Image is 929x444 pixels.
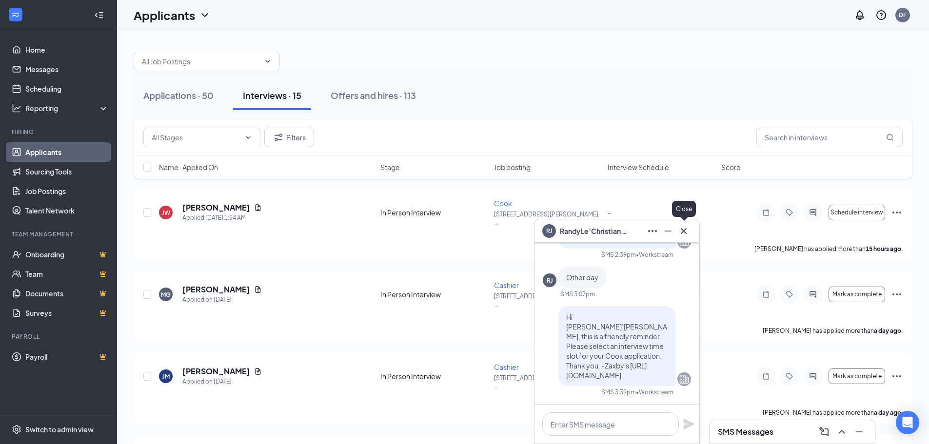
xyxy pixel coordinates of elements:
div: SMS 3:39pm [601,388,636,396]
div: In Person Interview [380,371,488,381]
svg: ChevronUp [836,426,848,438]
svg: Tag [784,209,795,216]
svg: Ellipses [891,370,903,382]
svg: Note [760,372,772,380]
p: [STREET_ADDRESS][PERSON_NAME] ... [494,292,602,309]
p: [PERSON_NAME] has applied more than . [763,408,903,417]
p: [PERSON_NAME] has applied more than . [754,245,903,253]
svg: Minimize [662,225,674,237]
span: Score [721,162,741,172]
input: All Stages [152,132,240,143]
a: Sourcing Tools [25,162,109,181]
div: Interviews · 15 [243,89,301,101]
svg: Collapse [94,10,104,20]
span: Cashier [494,281,519,290]
span: Job posting [494,162,531,172]
p: [PERSON_NAME] has applied more than . [763,327,903,335]
div: JW [162,209,170,217]
span: Stage [380,162,400,172]
a: SurveysCrown [25,303,109,323]
b: a day ago [874,409,901,416]
div: RJ [547,276,553,285]
button: Minimize [851,424,867,440]
svg: Analysis [12,103,21,113]
div: DF [899,11,907,19]
button: Mark as complete [829,287,885,302]
svg: Document [254,204,262,212]
a: Job Postings [25,181,109,201]
svg: ActiveChat [807,372,819,380]
button: Ellipses [645,223,660,239]
span: • Workstream [636,388,673,396]
a: PayrollCrown [25,347,109,367]
input: All Job Postings [142,56,260,67]
svg: Minimize [853,426,865,438]
a: Messages [25,59,109,79]
h5: [PERSON_NAME] [182,366,250,377]
svg: Ellipses [647,225,658,237]
button: Filter Filters [264,128,314,147]
svg: ComposeMessage [818,426,830,438]
b: a day ago [874,327,901,334]
svg: WorkstreamLogo [11,10,20,19]
svg: QuestionInfo [875,9,887,21]
a: Talent Network [25,201,109,220]
svg: Filter [273,132,284,143]
div: Applications · 50 [143,89,214,101]
svg: MagnifyingGlass [886,134,894,141]
span: RandyLe’Christian [PERSON_NAME] [560,226,628,236]
a: Home [25,40,109,59]
div: SMS 2:39pm [601,251,636,259]
div: In Person Interview [380,290,488,299]
svg: Plane [683,418,694,430]
div: Applied on [DATE] [182,377,262,386]
svg: Company [678,373,690,385]
div: JM [162,372,170,381]
svg: ActiveChat [807,290,819,298]
p: [STREET_ADDRESS][PERSON_NAME] ... [494,210,602,227]
a: DocumentsCrown [25,284,109,303]
span: Mark as complete [832,291,882,298]
span: - [608,208,611,217]
svg: ChevronDown [264,58,272,65]
div: In Person Interview [380,208,488,217]
svg: Tag [784,372,795,380]
button: Mark as complete [829,368,885,384]
svg: ChevronDown [244,134,252,141]
input: Search in interviews [756,128,903,147]
div: Close [672,201,696,217]
svg: Cross [678,225,690,237]
a: Scheduling [25,79,109,98]
span: Other day [566,273,598,282]
span: Cashier [494,363,519,371]
h5: [PERSON_NAME] [182,202,250,213]
div: Hiring [12,128,107,136]
svg: ActiveChat [807,209,819,216]
div: Switch to admin view [25,425,94,434]
a: OnboardingCrown [25,245,109,264]
svg: Settings [12,425,21,434]
button: Cross [676,223,692,239]
span: Name · Applied On [159,162,218,172]
a: Applicants [25,142,109,162]
div: MG [161,290,171,299]
div: Reporting [25,103,109,113]
svg: Notifications [854,9,866,21]
svg: Note [760,290,772,298]
svg: Ellipses [891,289,903,300]
span: Cook [494,199,512,208]
svg: Document [254,286,262,293]
svg: Tag [784,290,795,298]
button: ComposeMessage [816,424,832,440]
div: Offers and hires · 113 [331,89,416,101]
svg: Document [254,367,262,375]
h1: Applicants [134,7,195,23]
button: ChevronUp [834,424,850,440]
div: Applied [DATE] 1:54 AM [182,213,262,223]
b: 15 hours ago [866,245,901,252]
span: Hi [PERSON_NAME]’[PERSON_NAME], this is a friendly reminder. Please select an interview time slot... [566,312,667,380]
svg: Note [760,209,772,216]
svg: Ellipses [891,207,903,218]
svg: ChevronDown [199,9,211,21]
